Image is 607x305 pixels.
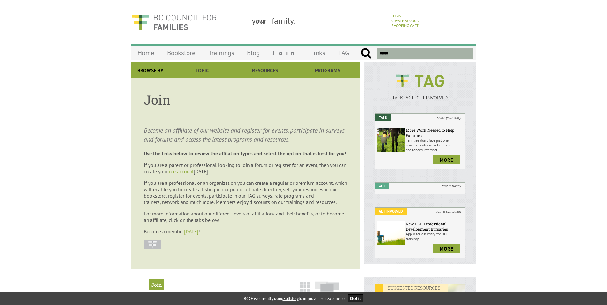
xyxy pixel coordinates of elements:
em: Act [375,183,389,189]
h2: Join [149,279,164,290]
a: Login [391,13,401,18]
h6: More Work Needed to Help Families [406,128,463,138]
i: share your story [433,114,465,121]
a: Programs [296,62,359,78]
a: TAG [332,45,356,60]
a: more [433,244,460,253]
a: Trainings [202,45,241,60]
strong: Use the links below to review the affilation types and select the option that is best for you! [144,150,346,157]
a: Fullstory [283,296,299,301]
span: If you are a professional or an organization you can create a regular or premium account, which w... [144,180,347,205]
a: Topic [171,62,234,78]
p: Families don’t face just one issue or problem; all of their challenges intersect. [406,138,463,152]
a: Links [304,45,332,60]
img: slide-icon.png [315,281,339,292]
a: Grid View [298,285,312,295]
a: free account [167,168,194,175]
i: join a campaign [433,208,465,215]
p: Apply for a bursary for BCCF trainings [406,231,463,241]
p: For more information about our different levels of affiliations and their benefits, or to become ... [144,210,348,223]
a: TALK ACT GET INVOLVED [375,88,465,101]
a: Blog [241,45,266,60]
a: Slide View [313,285,341,295]
div: y family. [247,10,388,34]
button: Got it [348,294,364,302]
h1: Join [144,91,348,108]
a: more [433,155,460,164]
a: Create Account [391,18,421,23]
a: Resources [234,62,296,78]
a: Join [266,45,304,60]
i: take a survey [438,183,465,189]
p: Become a member ! [144,228,348,235]
img: grid-icon.png [300,282,310,292]
strong: our [256,15,272,26]
input: Submit [360,48,372,59]
p: TALK ACT GET INVOLVED [375,94,465,101]
a: [DATE] [184,228,198,235]
img: BC Council for FAMILIES [131,10,217,34]
em: Get Involved [375,208,407,215]
h6: New ECE Professional Development Bursaries [406,221,463,231]
em: SUGGESTED RESOURCES [375,284,448,292]
a: Home [131,45,161,60]
img: BCCF's TAG Logo [391,69,449,93]
p: Become an affiliate of our website and register for events, participate in surveys and forums and... [144,126,348,144]
p: If you are a parent or professional looking to join a forum or register for an event, then you ca... [144,162,348,175]
a: Shopping Cart [391,23,419,28]
em: Talk [375,114,391,121]
a: Bookstore [161,45,202,60]
div: Browse By: [131,62,171,78]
